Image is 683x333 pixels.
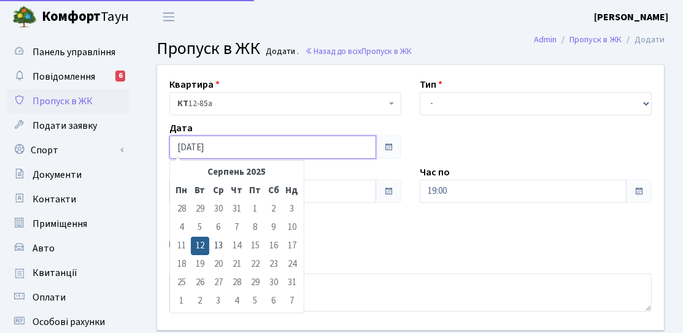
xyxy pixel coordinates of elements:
[209,255,228,274] td: 20
[177,98,386,110] span: <b>КТ</b>&nbsp;&nbsp;&nbsp;&nbsp;12-85а
[33,266,77,280] span: Квитанції
[246,182,264,200] th: Пт
[209,182,228,200] th: Ср
[228,255,246,274] td: 21
[42,7,101,26] b: Комфорт
[569,33,622,46] a: Пропуск в ЖК
[42,7,129,28] span: Таун
[228,274,246,292] td: 28
[361,45,412,57] span: Пропуск в ЖК
[6,138,129,163] a: Спорт
[264,182,283,200] th: Сб
[156,36,260,61] span: Пропуск в ЖК
[246,237,264,255] td: 15
[283,292,301,310] td: 7
[6,40,129,64] a: Панель управління
[305,45,412,57] a: Назад до всіхПропуск в ЖК
[191,218,209,237] td: 5
[246,274,264,292] td: 29
[172,237,191,255] td: 11
[420,77,442,92] label: Тип
[177,98,188,110] b: КТ
[264,200,283,218] td: 2
[33,291,66,304] span: Оплати
[33,193,76,206] span: Контакти
[622,33,665,47] li: Додати
[191,200,209,218] td: 29
[191,237,209,255] td: 12
[33,45,115,59] span: Панель управління
[33,94,93,108] span: Пропуск в ЖК
[264,47,299,57] small: Додати .
[6,187,129,212] a: Контакти
[6,261,129,285] a: Квитанції
[515,27,683,53] nav: breadcrumb
[6,163,129,187] a: Документи
[228,182,246,200] th: Чт
[264,255,283,274] td: 23
[172,292,191,310] td: 1
[283,182,301,200] th: Нд
[283,218,301,237] td: 10
[33,119,97,132] span: Подати заявку
[534,33,557,46] a: Admin
[283,200,301,218] td: 3
[172,255,191,274] td: 18
[6,64,129,89] a: Повідомлення6
[191,292,209,310] td: 2
[33,70,95,83] span: Повідомлення
[6,113,129,138] a: Подати заявку
[264,218,283,237] td: 9
[228,200,246,218] td: 31
[228,237,246,255] td: 14
[191,182,209,200] th: Вт
[33,242,55,255] span: Авто
[594,10,668,24] b: [PERSON_NAME]
[169,92,401,115] span: <b>КТ</b>&nbsp;&nbsp;&nbsp;&nbsp;12-85а
[420,165,450,180] label: Час по
[6,89,129,113] a: Пропуск в ЖК
[246,200,264,218] td: 1
[115,71,125,82] div: 6
[283,237,301,255] td: 17
[209,200,228,218] td: 30
[228,218,246,237] td: 7
[33,217,87,231] span: Приміщення
[228,292,246,310] td: 4
[264,237,283,255] td: 16
[283,255,301,274] td: 24
[172,218,191,237] td: 4
[191,163,283,182] th: Серпень 2025
[594,10,668,25] a: [PERSON_NAME]
[6,236,129,261] a: Авто
[264,274,283,292] td: 30
[172,274,191,292] td: 25
[246,255,264,274] td: 22
[246,218,264,237] td: 8
[209,274,228,292] td: 27
[12,5,37,29] img: logo.png
[6,285,129,310] a: Оплати
[191,274,209,292] td: 26
[283,274,301,292] td: 31
[33,168,82,182] span: Документи
[172,200,191,218] td: 28
[246,292,264,310] td: 5
[264,292,283,310] td: 6
[209,218,228,237] td: 6
[33,315,105,329] span: Особові рахунки
[153,7,184,27] button: Переключити навігацію
[191,255,209,274] td: 19
[169,121,193,136] label: Дата
[6,212,129,236] a: Приміщення
[209,292,228,310] td: 3
[169,77,220,92] label: Квартира
[172,182,191,200] th: Пн
[209,237,228,255] td: 13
